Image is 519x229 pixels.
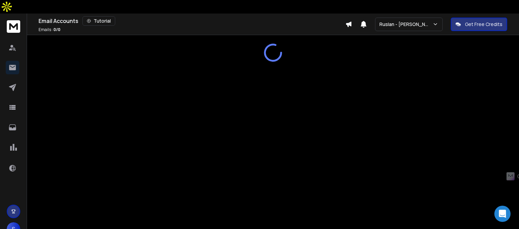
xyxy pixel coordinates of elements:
div: Email Accounts [39,16,345,26]
p: Get Free Credits [465,21,502,28]
p: Emails : [39,27,60,32]
button: Get Free Credits [451,18,507,31]
button: Tutorial [82,16,115,26]
div: Open Intercom Messenger [494,206,511,222]
p: Ruslan - [PERSON_NAME] [379,21,432,28]
span: 0 / 0 [53,27,60,32]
